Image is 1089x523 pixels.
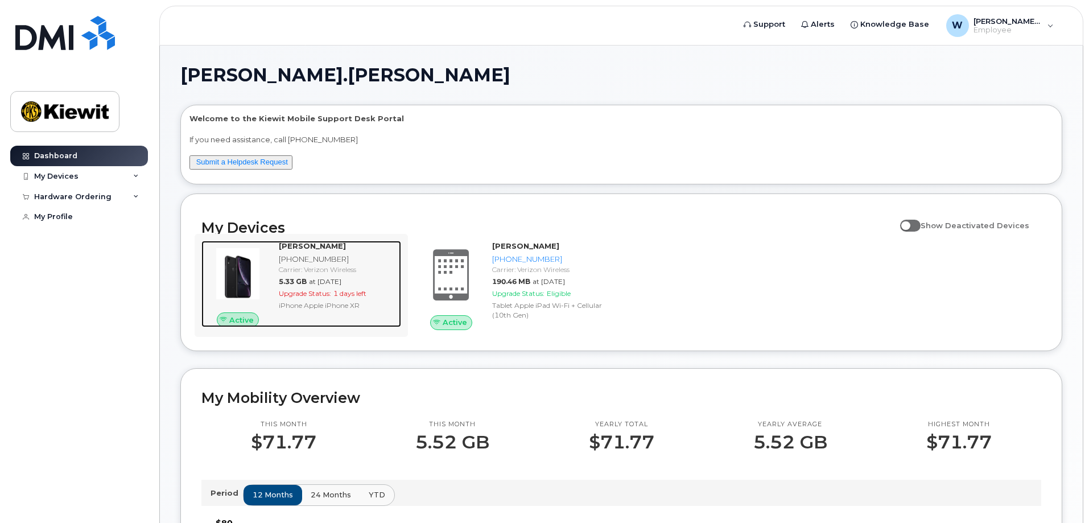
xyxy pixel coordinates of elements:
a: Submit a Helpdesk Request [196,158,288,166]
h2: My Mobility Overview [201,389,1041,406]
div: [PHONE_NUMBER] [492,254,610,265]
p: Yearly total [589,420,654,429]
p: This month [251,420,316,429]
p: This month [415,420,489,429]
span: [PERSON_NAME].[PERSON_NAME] [180,67,510,84]
span: YTD [369,489,385,500]
span: Upgrade Status: [279,289,331,298]
span: Active [229,315,254,326]
button: Submit a Helpdesk Request [189,155,292,170]
p: 5.52 GB [753,432,827,452]
p: Yearly average [753,420,827,429]
p: $71.77 [589,432,654,452]
h2: My Devices [201,219,894,236]
p: $71.77 [251,432,316,452]
span: Eligible [547,289,571,298]
span: 190.46 MB [492,277,530,286]
input: Show Deactivated Devices [900,215,909,224]
a: Active[PERSON_NAME][PHONE_NUMBER]Carrier: Verizon Wireless5.33 GBat [DATE]Upgrade Status:1 days l... [201,241,401,327]
span: at [DATE] [533,277,565,286]
span: 5.33 GB [279,277,307,286]
p: $71.77 [926,432,992,452]
strong: [PERSON_NAME] [492,241,559,250]
p: Highest month [926,420,992,429]
div: Tablet Apple iPad Wi-Fi + Cellular (10th Gen) [492,300,610,320]
p: Welcome to the Kiewit Mobile Support Desk Portal [189,113,1053,124]
span: 1 days left [333,289,366,298]
div: [PHONE_NUMBER] [279,254,397,265]
span: 24 months [311,489,351,500]
div: Carrier: Verizon Wireless [492,265,610,274]
span: Upgrade Status: [492,289,544,298]
div: iPhone Apple iPhone XR [279,300,397,310]
span: at [DATE] [309,277,341,286]
span: Active [443,317,467,328]
a: Active[PERSON_NAME][PHONE_NUMBER]Carrier: Verizon Wireless190.46 MBat [DATE]Upgrade Status:Eligib... [415,241,614,330]
strong: [PERSON_NAME] [279,241,346,250]
p: Period [211,488,243,499]
img: image20231002-3703462-1qb80zy.jpeg [211,246,265,301]
p: 5.52 GB [415,432,489,452]
div: Carrier: Verizon Wireless [279,265,397,274]
span: Show Deactivated Devices [921,221,1029,230]
iframe: Messenger Launcher [1039,473,1080,514]
p: If you need assistance, call [PHONE_NUMBER] [189,134,1053,145]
